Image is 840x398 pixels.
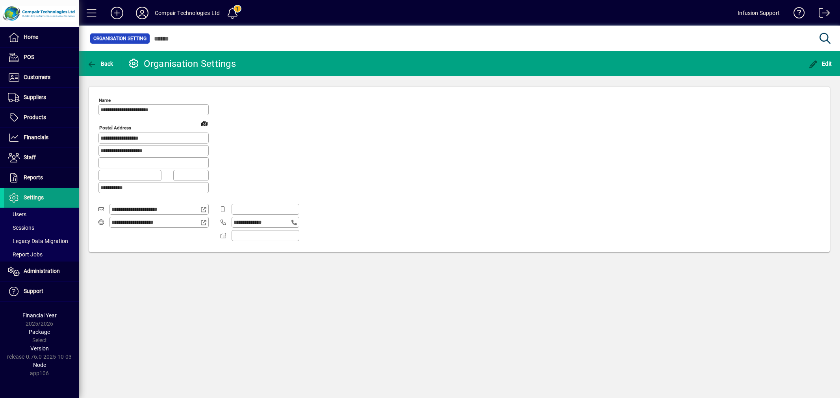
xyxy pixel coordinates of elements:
[24,154,36,160] span: Staff
[24,94,46,100] span: Suppliers
[788,2,805,27] a: Knowledge Base
[8,225,34,231] span: Sessions
[4,88,79,107] a: Suppliers
[22,312,57,319] span: Financial Year
[198,117,211,129] a: View on map
[87,61,113,67] span: Back
[24,194,44,201] span: Settings
[99,98,111,103] mat-label: Name
[4,234,79,248] a: Legacy Data Migration
[4,262,79,281] a: Administration
[24,134,48,140] span: Financials
[30,345,49,352] span: Version
[4,48,79,67] a: POS
[4,208,79,221] a: Users
[4,128,79,147] a: Financials
[4,221,79,234] a: Sessions
[104,6,130,20] button: Add
[4,148,79,168] a: Staff
[807,57,834,71] button: Edit
[130,6,155,20] button: Profile
[4,28,79,47] a: Home
[8,251,43,258] span: Report Jobs
[4,168,79,188] a: Reports
[4,68,79,87] a: Customers
[155,7,220,19] div: Compair Technologies Ltd
[85,57,115,71] button: Back
[4,282,79,301] a: Support
[24,34,38,40] span: Home
[24,74,50,80] span: Customers
[8,211,26,217] span: Users
[8,238,68,244] span: Legacy Data Migration
[24,174,43,181] span: Reports
[24,288,43,294] span: Support
[4,108,79,127] a: Products
[738,7,780,19] div: Infusion Support
[24,54,34,60] span: POS
[813,2,830,27] a: Logout
[24,268,60,274] span: Administration
[79,57,122,71] app-page-header-button: Back
[29,329,50,335] span: Package
[808,61,832,67] span: Edit
[128,57,236,70] div: Organisation Settings
[4,248,79,261] a: Report Jobs
[93,35,146,42] span: Organisation Setting
[24,114,46,120] span: Products
[33,362,46,368] span: Node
